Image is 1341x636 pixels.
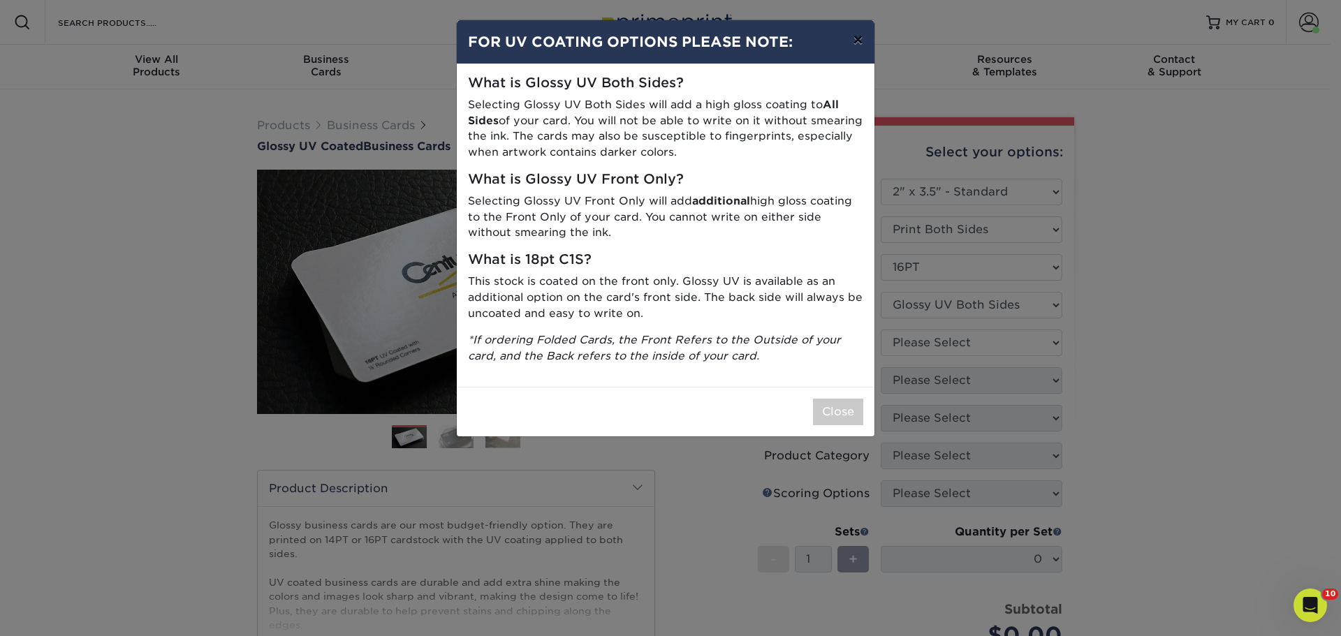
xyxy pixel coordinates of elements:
h5: What is 18pt C1S? [468,252,863,268]
strong: additional [692,194,750,207]
h5: What is Glossy UV Both Sides? [468,75,863,91]
iframe: Intercom live chat [1294,589,1327,622]
p: Selecting Glossy UV Both Sides will add a high gloss coating to of your card. You will not be abl... [468,97,863,161]
button: Close [813,399,863,425]
button: × [842,20,874,59]
span: 10 [1322,589,1338,600]
p: Selecting Glossy UV Front Only will add high gloss coating to the Front Only of your card. You ca... [468,193,863,241]
h4: FOR UV COATING OPTIONS PLEASE NOTE: [468,31,863,52]
h5: What is Glossy UV Front Only? [468,172,863,188]
strong: All Sides [468,98,839,127]
i: *If ordering Folded Cards, the Front Refers to the Outside of your card, and the Back refers to t... [468,333,841,362]
p: This stock is coated on the front only. Glossy UV is available as an additional option on the car... [468,274,863,321]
